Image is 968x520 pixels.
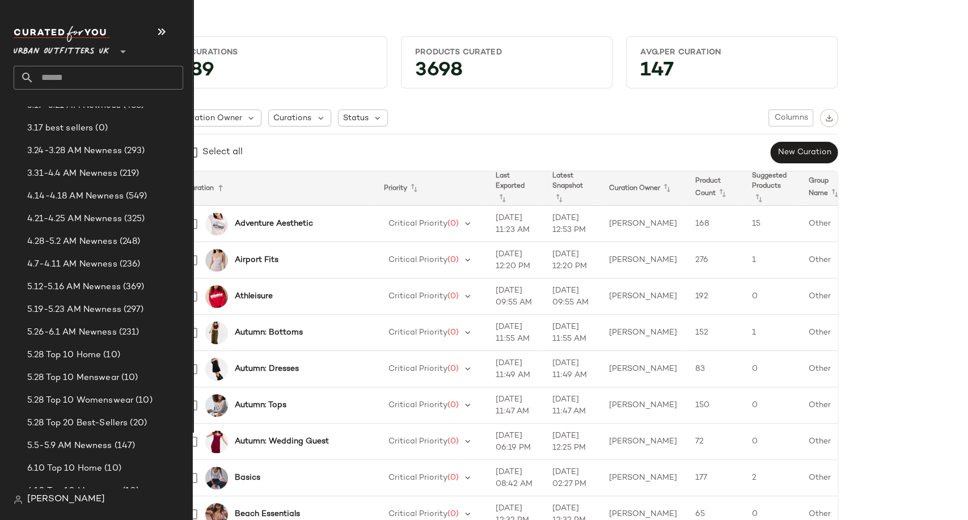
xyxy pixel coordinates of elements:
[406,62,607,83] div: 3698
[487,171,543,206] th: Last Exported
[825,114,833,122] img: svg%3e
[543,278,600,315] td: [DATE] 09:55 AM
[600,315,686,351] td: [PERSON_NAME]
[487,460,543,496] td: [DATE] 08:42 AM
[487,206,543,242] td: [DATE] 11:23 AM
[447,256,459,264] span: (0)
[27,417,128,430] span: 5.28 Top 20 Best-Sellers
[133,394,153,407] span: (10)
[27,303,121,316] span: 5.19-5.23 AM Newness
[14,495,23,504] img: svg%3e
[27,235,117,248] span: 4.28-5.2 AM Newness
[181,112,242,124] span: Curation Owner
[205,249,228,272] img: 0148265640359_066_a2
[686,242,743,278] td: 276
[743,278,800,315] td: 0
[686,460,743,496] td: 177
[388,365,447,373] span: Critical Priority
[27,326,117,339] span: 5.26-6.1 AM Newness
[743,171,800,206] th: Suggested Products
[101,349,120,362] span: (10)
[600,242,686,278] td: [PERSON_NAME]
[777,148,831,157] span: New Curation
[205,322,228,344] img: 0180382100726_036_a2
[102,462,121,475] span: (10)
[122,213,145,226] span: (325)
[800,171,856,206] th: Group Name
[686,171,743,206] th: Product Count
[181,62,382,83] div: 89
[743,206,800,242] td: 15
[743,315,800,351] td: 1
[800,460,856,496] td: Other
[686,351,743,387] td: 83
[487,315,543,351] td: [DATE] 11:55 AM
[800,278,856,315] td: Other
[205,285,228,308] img: 0117347820152_060_a2
[487,351,543,387] td: [DATE] 11:49 AM
[27,145,122,158] span: 3.24-3.28 AM Newness
[543,460,600,496] td: [DATE] 02:27 PM
[415,47,598,58] div: Products Curated
[93,122,107,135] span: (0)
[543,351,600,387] td: [DATE] 11:49 AM
[112,439,136,453] span: (147)
[686,424,743,460] td: 72
[205,358,228,381] img: 0130641640232_001_a2
[686,315,743,351] td: 152
[686,278,743,315] td: 192
[27,349,101,362] span: 5.28 Top 10 Home
[600,206,686,242] td: [PERSON_NAME]
[27,122,93,135] span: 3.17 best sellers
[14,26,110,42] img: cfy_white_logo.C9jOOHJF.svg
[487,278,543,315] td: [DATE] 09:55 AM
[600,278,686,315] td: [PERSON_NAME]
[121,281,145,294] span: (369)
[205,467,228,489] img: 0112568950129_010_a2
[686,387,743,424] td: 150
[543,424,600,460] td: [DATE] 12:25 PM
[388,474,447,482] span: Critical Priority
[800,387,856,424] td: Other
[235,327,303,339] b: Autumn: Bottoms
[388,292,447,301] span: Critical Priority
[447,292,459,301] span: (0)
[600,171,686,206] th: Curation Owner
[447,365,459,373] span: (0)
[235,254,278,266] b: Airport Fits
[743,387,800,424] td: 0
[447,219,459,228] span: (0)
[388,256,447,264] span: Critical Priority
[205,394,228,417] img: 0113265640374_004_a2
[190,47,373,58] div: Curations
[375,171,487,206] th: Priority
[487,242,543,278] td: [DATE] 12:20 PM
[447,510,459,518] span: (0)
[235,508,300,520] b: Beach Essentials
[447,328,459,337] span: (0)
[205,213,228,235] img: 0119314440038_010_a2
[686,206,743,242] td: 168
[176,171,375,206] th: Curation
[487,387,543,424] td: [DATE] 11:47 AM
[743,242,800,278] td: 1
[27,371,119,384] span: 5.28 Top 10 Menswear
[543,315,600,351] td: [DATE] 11:55 AM
[27,190,124,203] span: 4.14-4.18 AM Newness
[117,235,141,248] span: (248)
[27,394,133,407] span: 5.28 Top 10 Womenswear
[235,399,286,411] b: Autumn: Tops
[800,206,856,242] td: Other
[27,485,120,498] span: 6.10 Top 10 Menswear
[117,258,141,271] span: (236)
[235,436,329,447] b: Autumn: Wedding Guest
[743,351,800,387] td: 0
[128,417,147,430] span: (20)
[388,219,447,228] span: Critical Priority
[388,510,447,518] span: Critical Priority
[14,39,109,59] span: Urban Outfitters UK
[388,401,447,409] span: Critical Priority
[543,242,600,278] td: [DATE] 12:20 PM
[768,109,813,126] button: Columns
[600,460,686,496] td: [PERSON_NAME]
